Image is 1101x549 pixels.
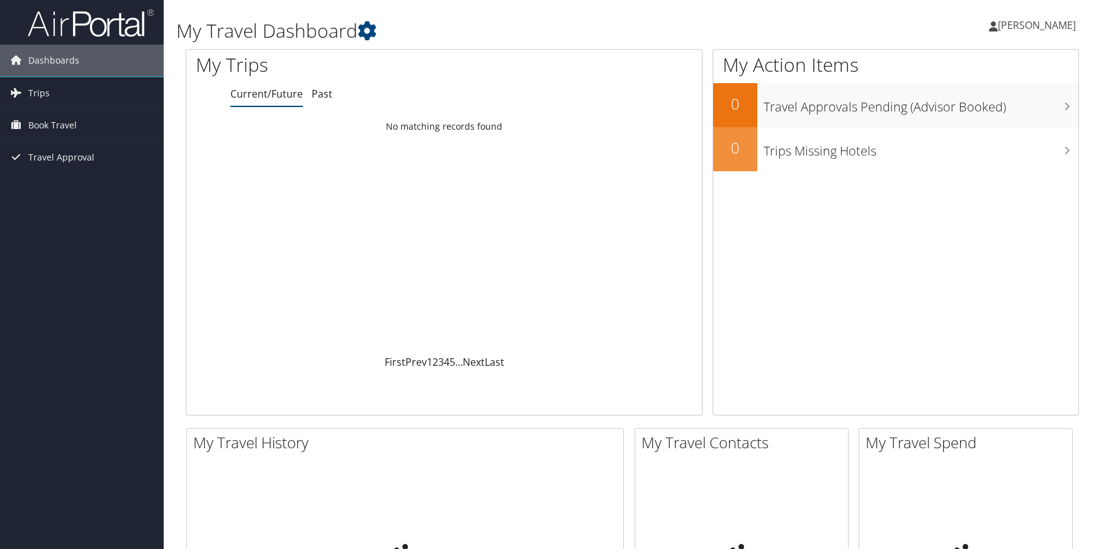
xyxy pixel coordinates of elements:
[186,115,702,138] td: No matching records found
[405,355,427,369] a: Prev
[713,127,1079,171] a: 0Trips Missing Hotels
[438,355,444,369] a: 3
[713,137,757,159] h2: 0
[998,18,1076,32] span: [PERSON_NAME]
[764,136,1079,160] h3: Trips Missing Hotels
[713,93,757,115] h2: 0
[427,355,432,369] a: 1
[432,355,438,369] a: 2
[28,45,79,76] span: Dashboards
[196,52,478,78] h1: My Trips
[764,92,1079,116] h3: Travel Approvals Pending (Advisor Booked)
[485,355,504,369] a: Last
[455,355,463,369] span: …
[193,432,623,453] h2: My Travel History
[312,87,332,101] a: Past
[28,77,50,109] span: Trips
[713,83,1079,127] a: 0Travel Approvals Pending (Advisor Booked)
[463,355,485,369] a: Next
[28,142,94,173] span: Travel Approval
[385,355,405,369] a: First
[176,18,784,44] h1: My Travel Dashboard
[230,87,303,101] a: Current/Future
[449,355,455,369] a: 5
[28,110,77,141] span: Book Travel
[713,52,1079,78] h1: My Action Items
[866,432,1072,453] h2: My Travel Spend
[444,355,449,369] a: 4
[28,8,154,38] img: airportal-logo.png
[989,6,1088,44] a: [PERSON_NAME]
[641,432,848,453] h2: My Travel Contacts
